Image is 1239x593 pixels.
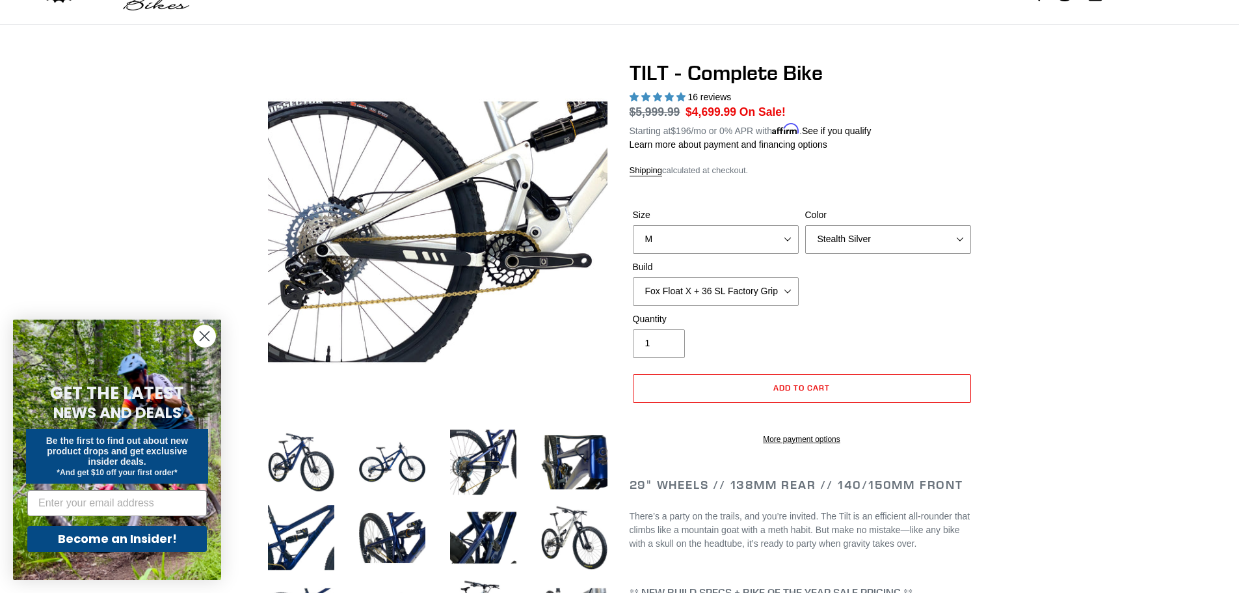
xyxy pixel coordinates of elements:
s: $5,999.99 [630,105,680,118]
span: Add to cart [773,383,830,393]
img: Load image into Gallery viewer, TILT - Complete Bike [539,502,610,573]
p: There’s a party on the trails, and you’re invited. The Tilt is an efficient all-rounder that clim... [630,510,974,551]
span: 16 reviews [687,92,731,102]
span: 5.00 stars [630,92,688,102]
img: Load image into Gallery viewer, TILT - Complete Bike [265,502,337,573]
div: calculated at checkout. [630,164,974,177]
label: Build [633,260,799,274]
img: Load image into Gallery viewer, TILT - Complete Bike [447,502,519,573]
img: Load image into Gallery viewer, TILT - Complete Bike [356,502,428,573]
span: $196 [671,126,691,136]
input: Enter your email address [27,490,207,516]
span: GET THE LATEST [50,381,184,405]
a: Shipping [630,165,663,176]
a: More payment options [633,434,971,445]
button: Add to cart [633,374,971,403]
label: Color [805,208,971,222]
h2: 29" Wheels // 138mm Rear // 140/150mm Front [630,478,974,492]
label: Quantity [633,312,799,326]
label: Size [633,208,799,222]
button: Become an Insider! [27,526,207,552]
span: On Sale! [739,103,786,120]
span: Be the first to find out about new product drops and get exclusive insider deals. [46,435,189,467]
img: Load image into Gallery viewer, TILT - Complete Bike [265,426,337,498]
a: Learn more about payment and financing options [630,139,827,150]
span: *And get $10 off your first order* [57,468,177,477]
img: Load image into Gallery viewer, TILT - Complete Bike [447,426,519,498]
span: NEWS AND DEALS [53,402,181,423]
span: Affirm [772,124,799,135]
p: Starting at /mo or 0% APR with . [630,121,872,138]
img: Load image into Gallery viewer, TILT - Complete Bike [356,426,428,498]
img: Load image into Gallery viewer, TILT - Complete Bike [539,426,610,498]
h1: TILT - Complete Bike [630,61,974,85]
span: $4,699.99 [686,105,736,118]
button: Close dialog [193,325,216,348]
a: See if you qualify - Learn more about Affirm Financing (opens in modal) [802,126,872,136]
